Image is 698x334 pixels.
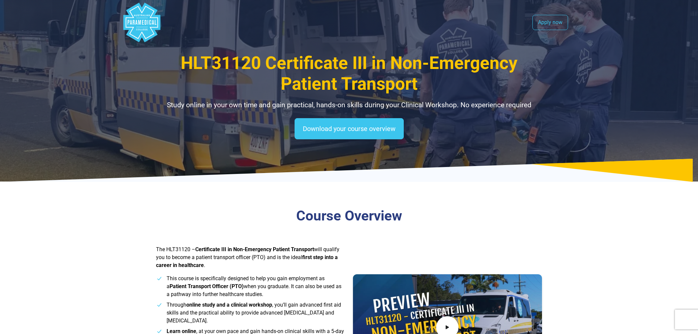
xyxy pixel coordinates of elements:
[156,246,339,268] span: The HLT31120 – will qualify you to become a patient transport officer (PTO) and is the ideal .
[156,100,542,111] p: Study online in your own time and gain practical, hands-on skills during your Clinical Workshop. ...
[122,3,162,42] div: Australian Paramedical College
[167,275,341,297] span: This course is specifically designed to help you gain employment as a when you graduate. It can a...
[532,15,568,30] a: Apply now
[167,302,341,324] span: Through , you’ll gain advanced first aid skills and the practical ability to provide advanced [ME...
[195,246,314,252] strong: Certificate III in Non-Emergency Patient Transport
[170,283,244,289] strong: Patient Transport Officer (PTO)
[156,208,542,224] h3: Course Overview
[186,302,272,308] strong: online study and a clinical workshop
[295,118,404,139] a: Download your course overview
[181,53,518,94] span: HLT31120 Certificate III in Non-Emergency Patient Transport
[156,254,338,268] strong: first step into a career in healthcare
